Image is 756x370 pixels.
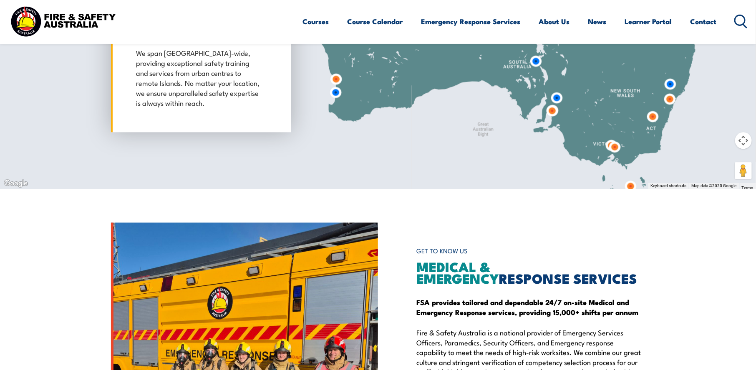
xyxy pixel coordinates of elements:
span: MEDICAL & EMERGENCY [416,256,499,288]
a: Courses [303,10,329,32]
button: Map camera controls [735,132,752,149]
p: We span [GEOGRAPHIC_DATA]-wide, providing exceptional safety training and services from urban cen... [136,47,262,107]
h2: RESPONSE SERVICES [416,260,645,284]
button: Keyboard shortcuts [650,183,686,189]
img: Google [2,178,30,189]
a: About Us [539,10,570,32]
strong: FSA provides tailored and dependable 24/7 on-site Medical and Emergency Response services, provid... [416,297,638,317]
button: Drag Pegman onto the map to open Street View [735,162,752,179]
a: Open this area in Google Maps (opens a new window) [2,178,30,189]
a: Terms (opens in new tab) [742,185,753,190]
a: News [588,10,607,32]
h6: GET TO KNOW US [416,243,645,259]
span: Map data ©2025 Google [691,183,737,188]
a: Learner Portal [625,10,672,32]
a: Contact [690,10,717,32]
a: Emergency Response Services [421,10,521,32]
a: Course Calendar [348,10,403,32]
